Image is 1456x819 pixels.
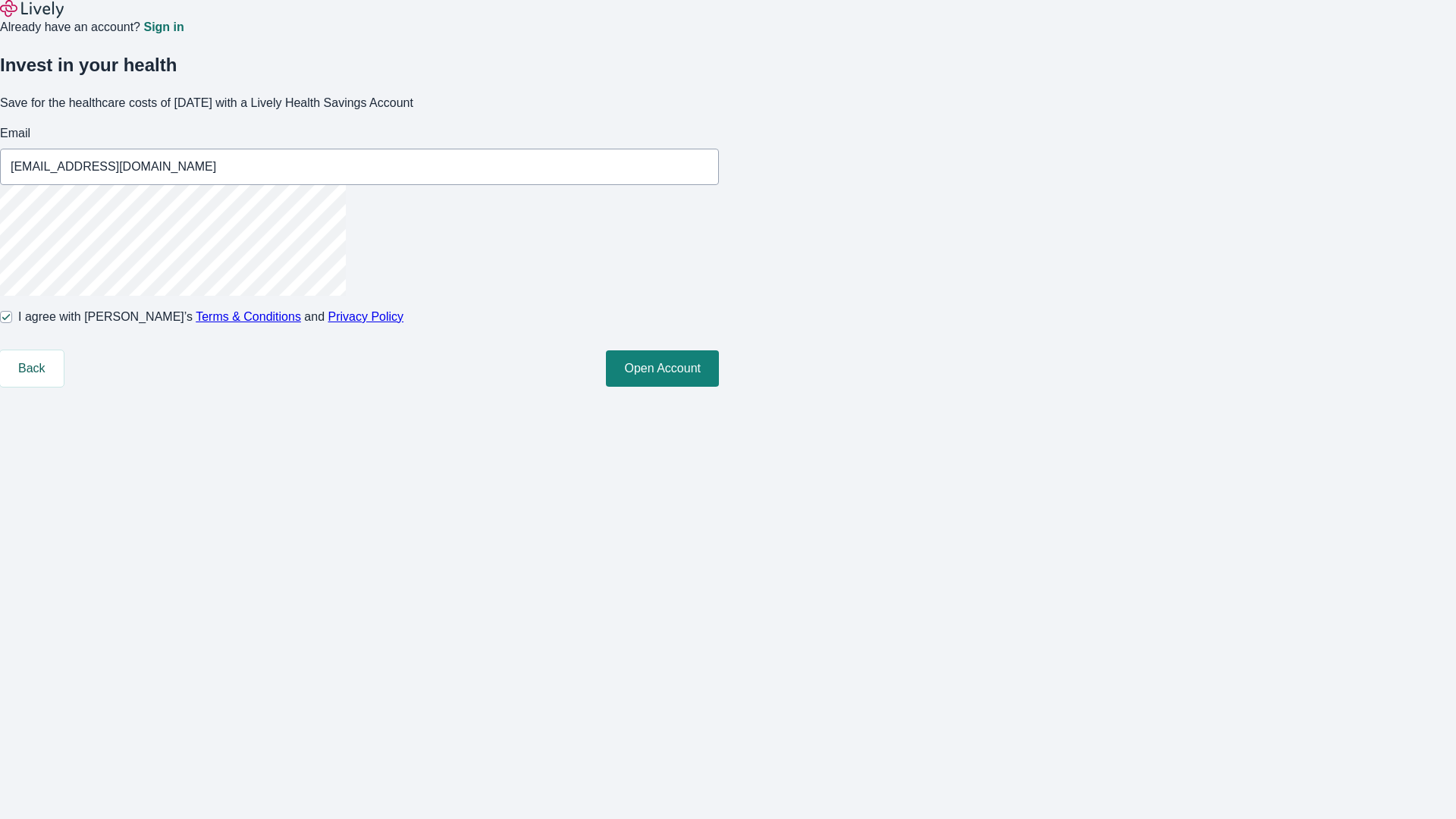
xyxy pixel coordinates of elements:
[328,310,404,323] a: Privacy Policy
[606,350,719,387] button: Open Account
[143,21,184,33] a: Sign in
[18,308,403,326] span: I agree with [PERSON_NAME]’s and
[196,310,301,323] a: Terms & Conditions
